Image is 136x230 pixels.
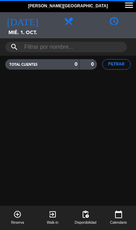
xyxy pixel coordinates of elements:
[35,206,70,230] button: exit_to_appWalk-in
[81,210,90,219] span: pending_actions
[114,210,123,219] i: calendar_today
[28,3,108,10] span: [PERSON_NAME][GEOGRAPHIC_DATA]
[47,220,58,225] span: Walk-in
[13,210,22,219] i: add_circle_outline
[10,43,18,51] i: search
[102,59,131,70] button: Filtrar
[91,62,95,67] strong: 0
[75,62,77,67] strong: 0
[7,16,38,25] i: [DATE]
[48,210,57,219] i: exit_to_app
[110,220,127,225] span: Calendario
[9,63,38,66] span: TOTAL CLIENTES
[11,220,24,225] span: Reserva
[23,42,108,52] input: Filtrar por nombre...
